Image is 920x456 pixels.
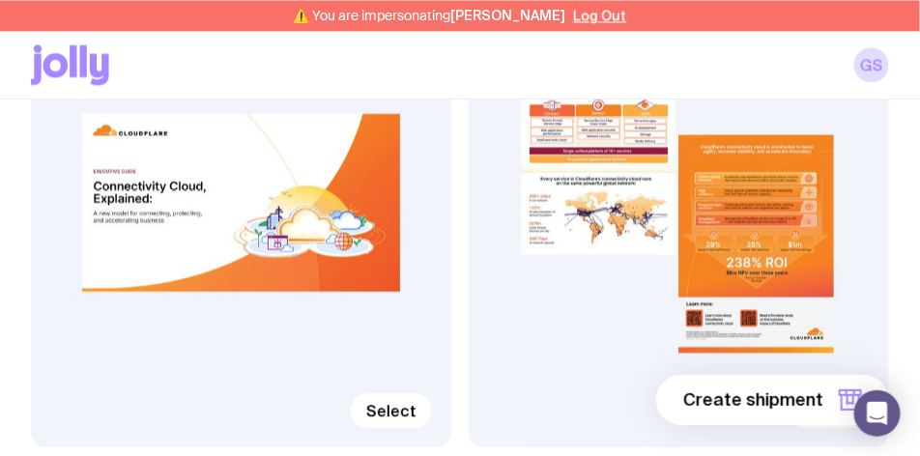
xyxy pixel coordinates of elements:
[574,8,627,23] button: Log Out
[294,8,566,23] span: ⚠️ You are impersonating
[656,375,889,425] button: Create shipment
[854,390,901,437] div: Open Intercom Messenger
[366,401,417,420] span: Select
[854,47,889,82] a: GS
[451,8,566,23] span: [PERSON_NAME]
[683,388,823,412] span: Create shipment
